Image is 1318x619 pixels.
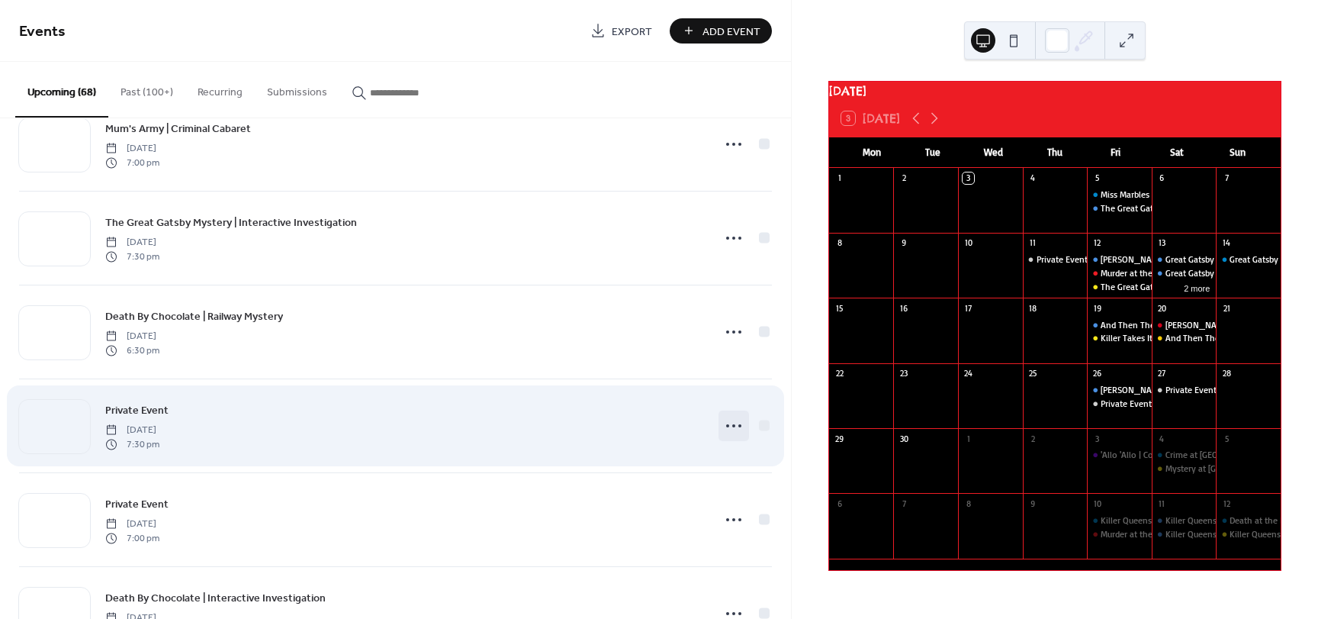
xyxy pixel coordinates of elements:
[1087,281,1152,294] div: The Great Gatsby Mystery | Interactive Investigation
[1152,449,1217,462] div: Crime at Clue-Doh Manor | Railway Mystery
[1220,368,1232,379] div: 28
[105,120,251,137] a: Mum's Army | Criminal Cabaret
[1207,137,1268,168] div: Sun
[1087,528,1152,541] div: Murder at the Moulin Rouge | Criminal Cabaret
[898,368,909,379] div: 23
[963,302,974,314] div: 17
[1101,514,1312,527] div: Killer Queens - Night at the Museum | Railway Mystery
[1087,514,1152,527] div: Killer Queens - Night at the Museum | Railway Mystery
[963,433,974,444] div: 1
[898,433,909,444] div: 30
[1101,332,1266,345] div: Killer Takes It All | Interactive Investigation
[1152,267,1217,280] div: Great Gatsby Mystery | Railway Mystery
[105,308,283,325] a: Death By Chocolate | Railway Mystery
[1220,302,1232,314] div: 21
[1101,398,1152,411] div: Private Event
[15,62,108,118] button: Upcoming (68)
[19,17,66,47] span: Events
[105,214,357,231] a: The Great Gatsby Mystery | Interactive Investigation
[1087,319,1152,332] div: And Then There Were Nun | Railway Mystery
[1037,253,1088,266] div: Private Event
[1165,384,1217,397] div: Private Event
[1146,137,1207,168] div: Sat
[1156,368,1168,379] div: 27
[834,302,845,314] div: 15
[105,250,159,263] span: 7:30 pm
[1091,368,1103,379] div: 26
[1101,528,1306,541] div: Murder at the [GEOGRAPHIC_DATA] | Criminal Cabaret
[105,403,169,419] span: Private Event
[1220,172,1232,184] div: 7
[1220,237,1232,249] div: 14
[1101,449,1246,462] div: 'Allo 'Allo | Comedy Dining Experience
[105,424,159,437] span: [DATE]
[1087,449,1152,462] div: 'Allo 'Allo | Comedy Dining Experience
[1152,332,1217,345] div: And Then There Were Nun | Interactive Investigation
[1101,384,1276,397] div: [PERSON_NAME] Whodunit | Railway Mystery
[963,237,974,249] div: 10
[105,437,159,451] span: 7:30 pm
[1101,253,1276,266] div: [PERSON_NAME] Whodunit | Railway Mystery
[1087,332,1152,345] div: Killer Takes It All | Interactive Investigation
[963,172,974,184] div: 3
[1216,253,1281,266] div: Great Gatsby Mystery | Railway Mystery
[105,236,159,250] span: [DATE]
[834,172,845,184] div: 1
[105,121,251,137] span: Mum's Army | Criminal Cabaret
[841,137,902,168] div: Mon
[1087,202,1152,215] div: The Great Gatsby Mystery | Railway Mystery
[1101,189,1252,201] div: Miss Marbles Mystery | Railway Mystery
[105,309,283,325] span: Death By Chocolate | Railway Mystery
[1087,267,1152,280] div: Murder at the Moulin Rouge | Criminal Cabaret
[963,498,974,509] div: 8
[105,215,357,231] span: The Great Gatsby Mystery | Interactive Investigation
[834,433,845,444] div: 29
[105,497,169,513] span: Private Event
[1087,253,1152,266] div: Sherlock Holmes Whodunit | Railway Mystery
[1101,267,1306,280] div: Murder at the [GEOGRAPHIC_DATA] | Criminal Cabaret
[1085,137,1146,168] div: Fri
[898,237,909,249] div: 9
[834,237,845,249] div: 8
[1027,237,1039,249] div: 11
[1101,202,1269,215] div: The Great Gatsby Mystery | Railway Mystery
[1087,384,1152,397] div: Sherlock Holmes Whodunit | Railway Mystery
[1152,384,1217,397] div: Private Event
[105,517,159,531] span: [DATE]
[963,137,1024,168] div: Wed
[834,498,845,509] div: 6
[1156,237,1168,249] div: 13
[105,589,326,607] a: Death By Chocolate | Interactive Investigation
[902,137,963,168] div: Tue
[185,62,255,116] button: Recurring
[1091,433,1103,444] div: 3
[1220,433,1232,444] div: 5
[579,18,664,44] a: Export
[829,82,1281,100] div: [DATE]
[1027,368,1039,379] div: 25
[1091,172,1103,184] div: 5
[1087,189,1152,201] div: Miss Marbles Mystery | Railway Mystery
[1152,514,1217,527] div: Killer Queens - Night at the Museum | Railway Mystery
[1087,398,1152,411] div: Private Event
[670,18,772,44] button: Add Event
[898,172,909,184] div: 2
[105,591,326,607] span: Death By Chocolate | Interactive Investigation
[1152,463,1217,476] div: Mystery at Bludgeonton Manor | Interactive Investigation
[1156,302,1168,314] div: 20
[105,330,159,343] span: [DATE]
[1216,528,1281,541] div: Killer Queens - Night at the Museum | Interactive Investigation
[108,62,185,116] button: Past (100+)
[1178,281,1216,294] button: 2 more
[1152,319,1217,332] div: Riddle at Casino Royale | Criminal Cabaret
[1091,302,1103,314] div: 19
[105,142,159,156] span: [DATE]
[1156,433,1168,444] div: 4
[105,531,159,545] span: 7:00 pm
[1156,498,1168,509] div: 11
[1024,137,1085,168] div: Thu
[1027,172,1039,184] div: 4
[1027,433,1039,444] div: 2
[834,368,845,379] div: 22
